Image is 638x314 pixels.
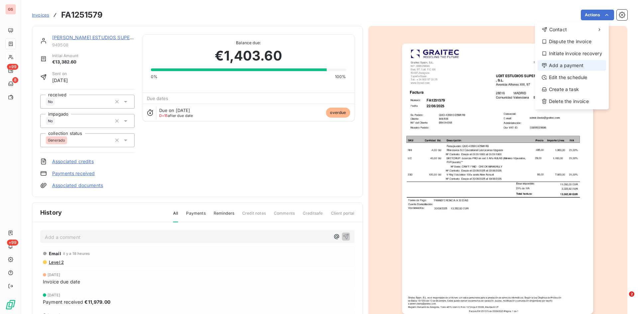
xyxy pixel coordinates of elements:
div: Delete the invoice [538,96,606,107]
iframe: Intercom live chat [615,291,631,307]
div: Add a payment [538,60,606,71]
div: Initiate invoice recovery [538,48,606,59]
div: Dispute the invoice [538,36,606,47]
span: Contact [549,26,567,33]
span: 2 [629,291,634,297]
div: Actions [535,22,609,109]
div: Edit the schedule [538,72,606,83]
div: Create a task [538,84,606,95]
